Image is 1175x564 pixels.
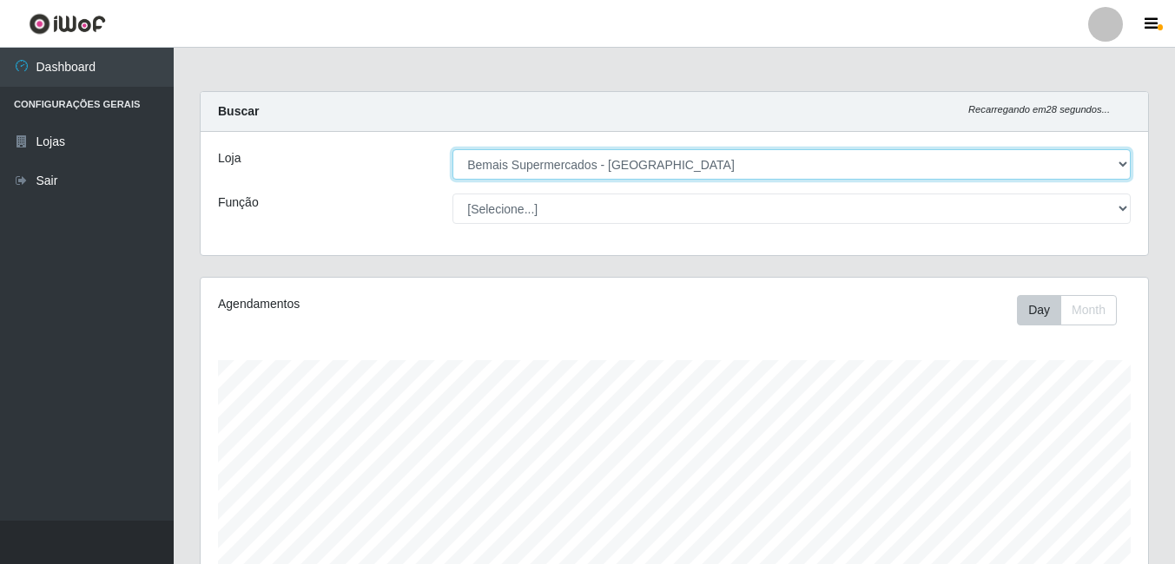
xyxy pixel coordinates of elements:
[968,104,1110,115] i: Recarregando em 28 segundos...
[1017,295,1131,325] div: Toolbar with button groups
[1017,295,1117,325] div: First group
[218,295,583,313] div: Agendamentos
[218,104,259,118] strong: Buscar
[218,149,241,167] label: Loja
[29,13,106,35] img: CoreUI Logo
[1060,295,1117,325] button: Month
[1017,295,1061,325] button: Day
[218,193,259,212] label: Função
